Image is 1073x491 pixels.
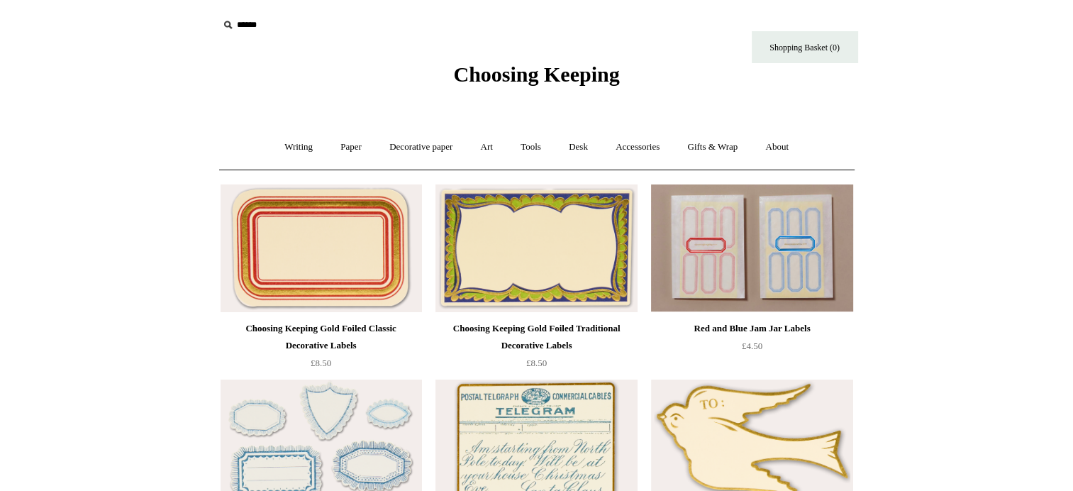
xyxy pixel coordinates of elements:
a: Red and Blue Jam Jar Labels Red and Blue Jam Jar Labels [651,184,852,312]
img: Choosing Keeping Gold Foiled Classic Decorative Labels [221,184,422,312]
a: Accessories [603,128,672,166]
a: About [752,128,801,166]
a: Art [468,128,506,166]
a: Red and Blue Jam Jar Labels £4.50 [651,320,852,378]
img: Red and Blue Jam Jar Labels [651,184,852,312]
a: Gifts & Wrap [674,128,750,166]
a: Decorative paper [377,128,465,166]
span: Choosing Keeping [453,62,619,86]
div: Choosing Keeping Gold Foiled Classic Decorative Labels [224,320,418,354]
span: £4.50 [742,341,762,351]
a: Choosing Keeping [453,74,619,84]
img: Choosing Keeping Gold Foiled Traditional Decorative Labels [435,184,637,312]
a: Choosing Keeping Gold Foiled Traditional Decorative Labels £8.50 [435,320,637,378]
a: Paper [328,128,374,166]
span: £8.50 [311,358,331,368]
span: £8.50 [526,358,547,368]
div: Choosing Keeping Gold Foiled Traditional Decorative Labels [439,320,633,354]
a: Desk [556,128,601,166]
a: Choosing Keeping Gold Foiled Classic Decorative Labels £8.50 [221,320,422,378]
a: Choosing Keeping Gold Foiled Classic Decorative Labels Choosing Keeping Gold Foiled Classic Decor... [221,184,422,312]
a: Writing [272,128,326,166]
a: Shopping Basket (0) [752,31,858,63]
div: Red and Blue Jam Jar Labels [655,320,849,337]
a: Tools [508,128,554,166]
a: Choosing Keeping Gold Foiled Traditional Decorative Labels Choosing Keeping Gold Foiled Tradition... [435,184,637,312]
